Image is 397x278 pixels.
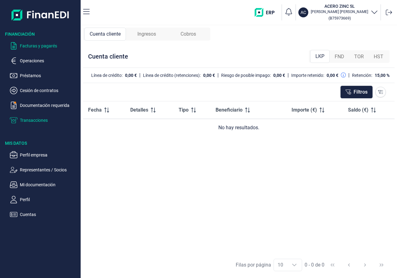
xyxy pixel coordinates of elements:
[255,8,279,17] img: erp
[348,106,368,114] span: Saldo (€)
[20,166,78,174] p: Representantes / Socios
[139,72,141,79] div: |
[20,87,78,94] p: Cesión de contratos
[352,73,372,78] div: Retención:
[221,73,271,78] div: Riesgo de posible impago:
[20,57,78,64] p: Operaciones
[374,258,389,272] button: Last Page
[328,16,351,20] small: Copiar cif
[130,106,148,114] span: Detalles
[217,72,219,79] div: |
[10,166,78,174] button: Representantes / Socios
[20,196,78,203] p: Perfil
[11,5,69,25] img: Logo de aplicación
[88,52,128,61] div: Cuenta cliente
[10,42,78,50] button: Facturas y pagarés
[330,51,349,63] div: FND
[340,86,373,99] button: Filtros
[315,53,324,60] span: LKP
[298,3,378,22] button: ACACERO ZINC SL[PERSON_NAME] [PERSON_NAME](B75973669)
[375,73,390,78] div: 15,00 %
[327,73,338,78] div: 0,00 €
[91,73,123,78] div: Línea de crédito:
[10,211,78,218] button: Cuentas
[287,259,302,271] div: Choose
[20,72,78,79] p: Préstamos
[310,50,330,63] div: LKP
[126,28,167,41] div: Ingresos
[20,151,78,159] p: Perfil empresa
[273,73,285,78] div: 0,00 €
[10,72,78,79] button: Préstamos
[20,211,78,218] p: Cuentas
[10,87,78,94] button: Cesión de contratos
[88,124,390,131] div: No hay resultados.
[20,42,78,50] p: Facturas y pagarés
[84,28,126,41] div: Cuenta cliente
[125,73,137,78] div: 0,00 €
[292,106,317,114] span: Importe (€)
[181,30,196,38] span: Cobros
[137,30,156,38] span: Ingresos
[354,53,364,60] span: TOR
[358,258,372,272] button: Next Page
[203,73,215,78] div: 0,00 €
[288,72,289,79] div: |
[291,73,324,78] div: Importe retenido:
[325,258,340,272] button: First Page
[20,181,78,188] p: Mi documentación
[311,9,368,14] p: [PERSON_NAME] [PERSON_NAME]
[335,53,344,60] span: FND
[341,258,356,272] button: Previous Page
[236,261,271,269] div: Filas por página
[20,117,78,124] p: Transacciones
[167,28,209,41] div: Cobros
[348,72,350,79] div: |
[10,151,78,159] button: Perfil empresa
[311,3,368,9] h3: ACERO ZINC SL
[10,117,78,124] button: Transacciones
[88,106,102,114] span: Fecha
[143,73,201,78] div: Línea de crédito (retenciones):
[10,196,78,203] button: Perfil
[179,106,189,114] span: Tipo
[369,51,388,63] div: HST
[20,102,78,109] p: Documentación requerida
[374,53,383,60] span: HST
[349,51,369,63] div: TOR
[90,30,121,38] span: Cuenta cliente
[10,57,78,64] button: Operaciones
[305,263,324,267] span: 0 - 0 de 0
[301,9,306,15] p: AC
[10,181,78,188] button: Mi documentación
[10,102,78,109] button: Documentación requerida
[216,106,243,114] span: Beneficiario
